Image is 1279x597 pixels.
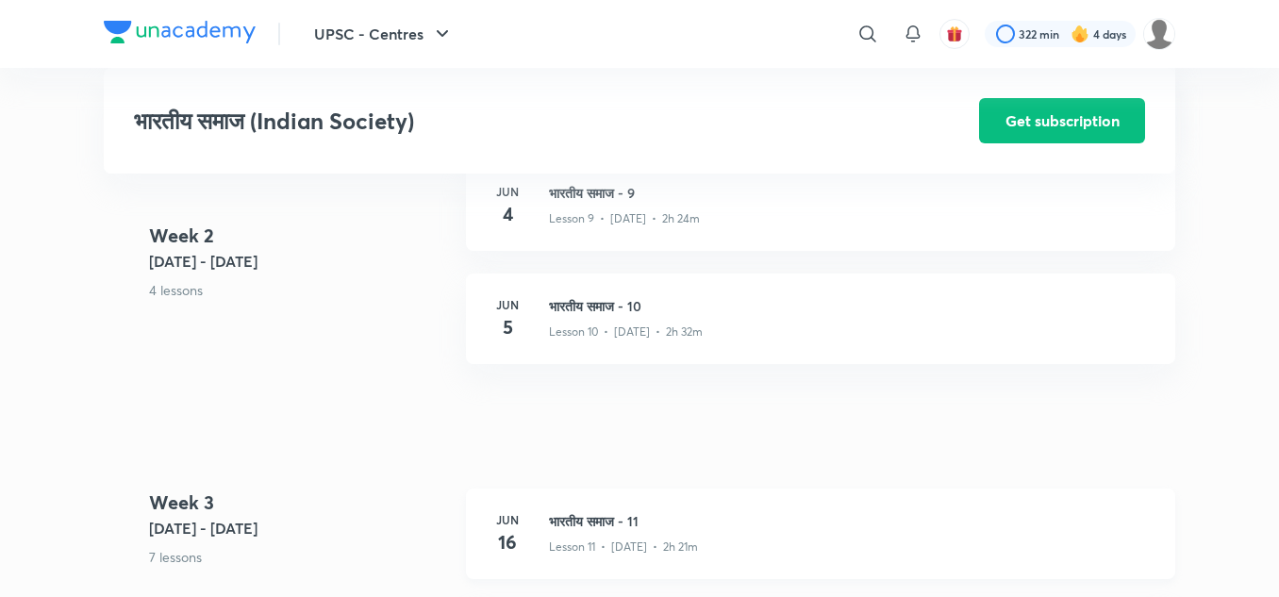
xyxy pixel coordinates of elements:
img: amit tripathi [1143,18,1175,50]
h5: [DATE] - [DATE] [149,517,451,539]
h4: Week 2 [149,222,451,250]
button: UPSC - Centres [303,15,465,53]
img: avatar [946,25,963,42]
h3: भारतीय समाज - 9 [549,183,1153,203]
p: 4 lessons [149,280,451,300]
h6: Jun [489,183,526,200]
button: Get subscription [979,98,1145,143]
img: Company Logo [104,21,256,43]
h6: Jun [489,296,526,313]
p: Lesson 10 • [DATE] • 2h 32m [549,323,703,340]
button: avatar [939,19,970,49]
a: Jun4भारतीय समाज - 9Lesson 9 • [DATE] • 2h 24m [466,160,1175,274]
img: streak [1071,25,1089,43]
h5: [DATE] - [DATE] [149,250,451,273]
p: Lesson 11 • [DATE] • 2h 21m [549,539,698,556]
p: 7 lessons [149,547,451,567]
h3: भारतीय समाज - 10 [549,296,1153,316]
p: Lesson 9 • [DATE] • 2h 24m [549,210,700,227]
h4: 4 [489,200,526,228]
h4: Week 3 [149,489,451,517]
a: Jun5भारतीय समाज - 10Lesson 10 • [DATE] • 2h 32m [466,274,1175,387]
h6: Jun [489,511,526,528]
h4: 5 [489,313,526,341]
h3: भारतीय समाज - 11 [549,511,1153,531]
a: Company Logo [104,21,256,48]
h4: 16 [489,528,526,556]
h3: भारतीय समाज (Indian Society) [134,108,872,135]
